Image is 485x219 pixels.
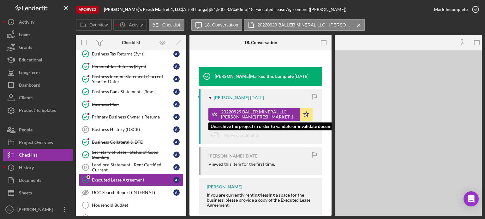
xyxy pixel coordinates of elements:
[19,124,33,138] div: People
[244,40,277,45] div: 18. Conversation
[19,41,32,55] div: Grants
[89,22,108,27] label: Overview
[3,28,73,41] button: Loans
[92,89,173,94] div: Business Bank Statements (3mos)
[173,114,180,120] div: A I
[3,203,73,216] button: NS[PERSON_NAME]
[3,149,73,161] button: Checklist
[173,126,180,133] div: A I
[92,162,173,172] div: Landlord Statement - Rent Certified Current
[244,19,365,31] button: 20220929 BALLER MINERAL LLC - [PERSON_NAME] FRESH MARKET 1 - ADDENDUM_LEASE - Executed.pdf
[7,208,11,211] text: NS
[236,7,247,12] div: 60 mo
[149,19,184,31] button: Checklist
[3,136,73,149] button: Project Overview
[434,3,468,16] div: Mark Incomplete
[3,16,73,28] button: Activity
[173,164,180,170] div: A I
[247,7,346,12] div: | 18. Executed Lease Agreement ([PERSON_NAME])
[92,102,173,107] div: Business Plan
[3,174,73,187] a: Documents
[3,124,73,136] button: People
[19,79,40,93] div: Dashboard
[207,184,242,189] div: [PERSON_NAME]
[79,136,183,148] a: Business Collateral & DTEAI
[428,3,482,16] button: Mark Incomplete
[183,7,208,12] div: Ariell Ilunga |
[79,186,183,199] a: UCC Search Report (INTERNAL)AI
[19,149,37,163] div: Checklist
[79,111,183,123] a: Primary Business Owner's ResumeAI
[92,114,173,119] div: Primary Business Owner's Resume
[208,162,275,167] div: Viewed this item for the first time.
[191,19,242,31] button: 18. Conversation
[3,41,73,54] button: Grants
[250,95,264,100] time: 2024-10-01 17:56
[173,152,180,158] div: A I
[162,22,180,27] label: Checklist
[79,98,183,111] a: Business PlanAI
[173,189,180,196] div: A I
[226,7,236,12] div: 8.5 %
[113,19,147,31] button: Activity
[19,91,33,106] div: Clients
[19,136,53,150] div: Project Overview
[19,66,40,80] div: Long-Term
[214,95,249,100] div: [PERSON_NAME]
[3,91,73,104] button: Clients
[173,89,180,95] div: A I
[224,132,259,138] span: Move Documents
[3,54,73,66] button: Educational
[79,161,183,174] a: 17Landlord Statement - Rent Certified CurrentAI
[79,73,183,85] a: Business Income Statement (Current Year-to-Date)AI
[83,128,87,131] tspan: 14
[3,79,73,91] button: Dashboard
[76,6,99,14] div: Archived
[79,123,183,136] a: 14Business History (DSCR)AI
[3,104,73,117] button: Product Templates
[173,139,180,145] div: A I
[92,150,173,160] div: Secretary of State - Status of Good Standing
[221,109,297,119] div: 20220929 BALLER MINERAL LLC - [PERSON_NAME] FRESH MARKET 1 - ADDENDUM_LEASE - Executed.pdf
[76,19,112,31] button: Overview
[173,63,180,70] div: A I
[3,161,73,174] button: History
[79,148,183,161] a: Secretary of State - Status of Good StandingAI
[19,187,32,201] div: Sheets
[122,40,140,45] div: Checklist
[79,174,183,186] a: Executed Lease AgreementAI
[207,193,316,208] div: If you are currently renting/leasing a space for the business, please provide a copy of the Execu...
[83,165,87,169] tspan: 17
[19,174,41,188] div: Documents
[3,187,73,199] button: Sheets
[19,104,56,118] div: Product Templates
[129,22,143,27] label: Activity
[92,127,173,132] div: Business History (DSCR)
[92,74,173,84] div: Business Income Statement (Current Year-to-Date)
[92,140,173,145] div: Business Collateral & DTE
[173,101,180,107] div: A I
[3,66,73,79] button: Long-Term
[173,76,180,82] div: A I
[208,127,265,143] button: Move Documents
[79,48,183,60] a: Business Tax Returns (3yrs)AI
[92,177,173,182] div: Executed Lease Agreement
[208,7,226,12] div: $51,500
[245,153,259,158] time: 2024-09-30 22:16
[173,51,180,57] div: A I
[19,54,42,68] div: Educational
[79,60,183,73] a: Personal Tax Returns (3 yrs)AI
[104,7,182,12] b: [PERSON_NAME]'s Fresh Market 1, LLC
[208,108,313,121] button: 20220929 BALLER MINERAL LLC - [PERSON_NAME] FRESH MARKET 1 - ADDENDUM_LEASE - Executed.pdf
[92,203,183,208] div: Household Budget
[205,22,238,27] label: 18. Conversation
